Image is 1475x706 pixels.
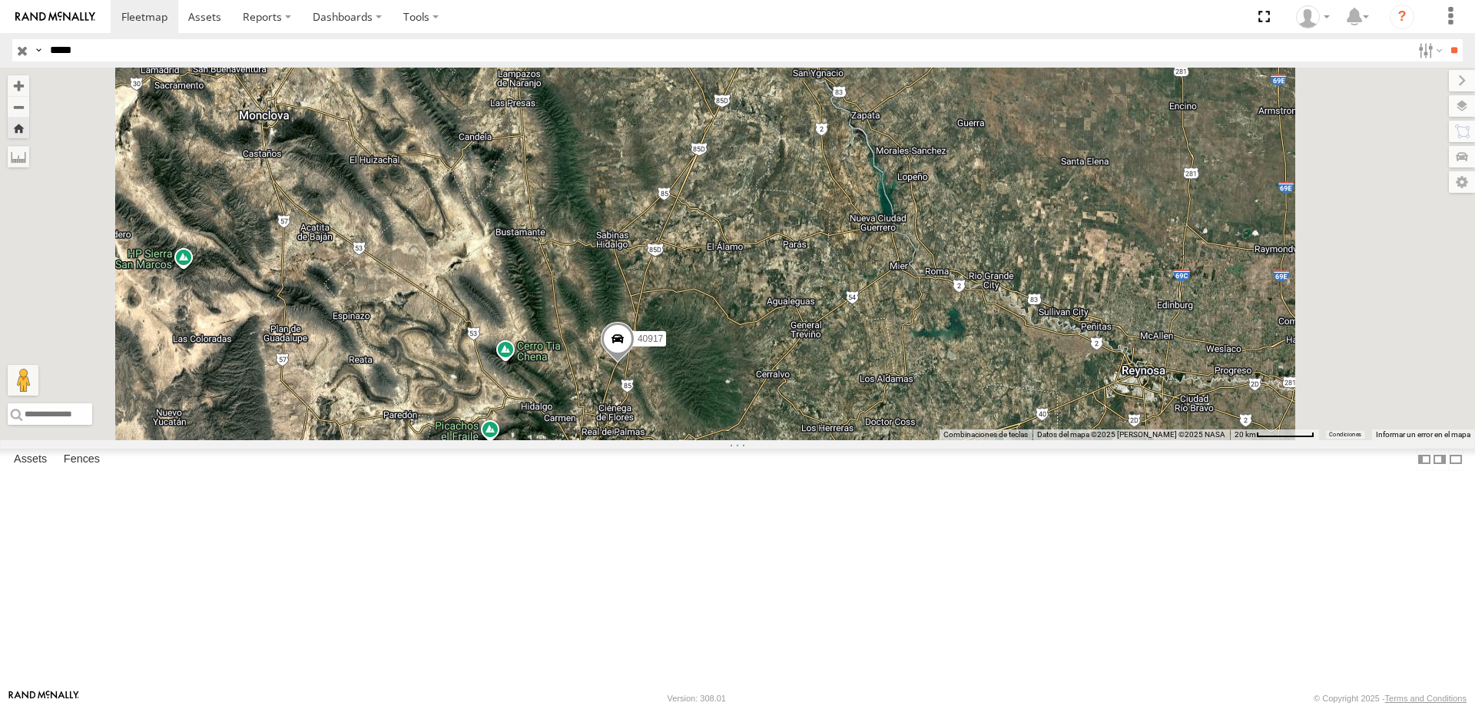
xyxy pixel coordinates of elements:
[1329,432,1361,438] a: Condiciones (se abre en una nueva pestaña)
[1291,5,1335,28] div: Juan Lopez
[1385,694,1467,703] a: Terms and Conditions
[1314,694,1467,703] div: © Copyright 2025 -
[1432,449,1447,471] label: Dock Summary Table to the Right
[1230,429,1319,440] button: Escala del mapa: 20 km por 72 píxeles
[56,449,108,470] label: Fences
[8,96,29,118] button: Zoom out
[668,694,726,703] div: Version: 308.01
[8,118,29,138] button: Zoom Home
[943,429,1028,440] button: Combinaciones de teclas
[15,12,95,22] img: rand-logo.svg
[1448,449,1463,471] label: Hide Summary Table
[1376,430,1470,439] a: Informar un error en el mapa
[8,146,29,167] label: Measure
[1412,39,1445,61] label: Search Filter Options
[1235,430,1256,439] span: 20 km
[1417,449,1432,471] label: Dock Summary Table to the Left
[6,449,55,470] label: Assets
[1390,5,1414,29] i: ?
[638,333,663,343] span: 40917
[8,365,38,396] button: Arrastra el hombrecito naranja al mapa para abrir Street View
[32,39,45,61] label: Search Query
[1449,171,1475,193] label: Map Settings
[8,691,79,706] a: Visit our Website
[1037,430,1225,439] span: Datos del mapa ©2025 [PERSON_NAME] ©2025 NASA
[8,75,29,96] button: Zoom in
